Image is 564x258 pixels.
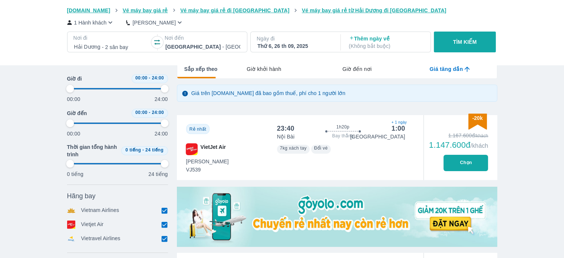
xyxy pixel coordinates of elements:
[149,110,150,115] span: -
[302,7,446,13] span: Vé máy bay giá rẻ từ Hải Dương đi [GEOGRAPHIC_DATA]
[392,124,405,133] div: 1:00
[186,143,198,155] img: VJ
[257,42,332,50] div: Thứ 6, 26 th 09, 2025
[155,95,168,103] p: 24:00
[186,158,229,165] span: [PERSON_NAME]
[247,65,281,73] span: Giờ khởi hành
[468,114,487,130] img: discount
[149,75,150,81] span: -
[429,65,463,73] span: Giá tăng dần
[135,75,148,81] span: 00:00
[67,19,115,26] button: 1 Hành khách
[73,34,150,42] p: Nơi đi
[142,147,144,153] span: -
[191,89,346,97] p: Giá trên [DOMAIN_NAME] đã bao gồm thuế, phí cho 1 người lớn
[67,95,80,103] p: 00:00
[277,133,294,140] p: Nội Bài
[81,206,119,215] p: Vietnam Airlines
[429,132,488,139] div: 1.167.600đ
[189,127,206,132] span: Rẻ nhất
[81,235,121,243] p: Vietravel Airlines
[67,75,82,82] span: Giờ đi
[67,7,111,13] span: [DOMAIN_NAME]
[177,187,497,247] img: media-0
[429,141,488,150] div: 1.147.600đ
[280,146,307,151] span: 7kg xách tay
[349,35,424,50] p: Thêm ngày về
[277,124,294,133] div: 23:40
[152,110,164,115] span: 24:00
[125,147,141,153] span: 0 tiếng
[67,7,497,14] nav: breadcrumb
[186,166,229,173] span: VJ539
[217,61,497,77] div: lab API tabs example
[314,146,328,151] span: Đổi vé
[67,110,87,117] span: Giờ đến
[336,124,349,130] span: 1h20p
[443,155,488,171] button: Chọn
[392,120,405,125] span: + 1 ngày
[67,170,83,178] p: 0 tiếng
[472,115,482,121] span: -20k
[135,110,148,115] span: 00:00
[145,147,164,153] span: 24 tiếng
[453,38,477,46] p: TÌM KIẾM
[132,19,176,26] p: [PERSON_NAME]
[180,7,289,13] span: Vé máy bay giá rẻ đi [GEOGRAPHIC_DATA]
[349,42,424,50] p: ( Không bắt buộc )
[74,19,107,26] p: 1 Hành khách
[342,65,372,73] span: Giờ đến nơi
[257,35,333,42] p: Ngày đi
[123,7,168,13] span: Vé máy bay giá rẻ
[434,32,496,52] button: TÌM KIẾM
[67,130,80,137] p: 00:00
[67,192,96,200] span: Hãng bay
[81,221,104,229] p: Vietjet Air
[155,130,168,137] p: 24:00
[126,19,184,26] button: [PERSON_NAME]
[67,143,118,158] span: Thời gian tổng hành trình
[148,170,168,178] p: 24 tiếng
[470,143,488,149] span: /khách
[184,65,218,73] span: Sắp xếp theo
[152,75,164,81] span: 24:00
[201,143,226,155] span: VietJet Air
[165,34,241,42] p: Nơi đến
[350,133,405,140] p: [GEOGRAPHIC_DATA]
